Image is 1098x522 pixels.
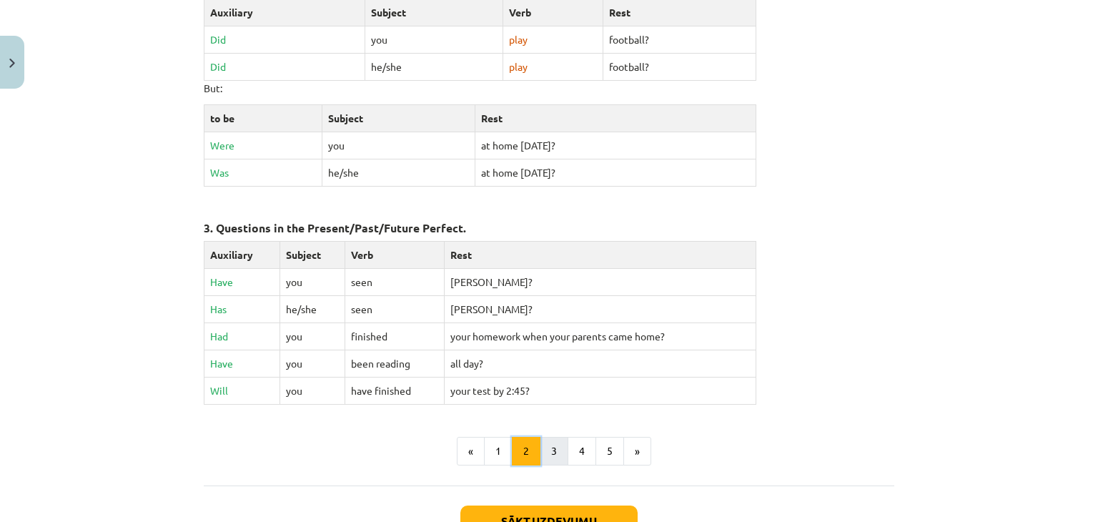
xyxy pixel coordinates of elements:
[444,242,756,269] td: Rest
[603,26,756,54] td: football?
[603,54,756,81] td: football?
[204,81,894,96] p: But:
[568,437,596,466] button: 4
[512,437,540,466] button: 2
[280,269,345,296] td: you
[280,296,345,323] td: he/she
[322,105,475,132] td: Subject
[444,323,756,350] td: your homework when your parents came home?
[204,220,466,235] strong: 3. Questions in the Present/Past/Future Perfect.
[210,302,227,315] span: Has
[210,139,234,152] span: Were
[475,105,756,132] td: Rest
[322,132,475,159] td: you
[204,105,322,132] td: to be
[322,159,475,187] td: he/she
[345,296,444,323] td: seen
[9,59,15,68] img: icon-close-lesson-0947bae3869378f0d4975bcd49f059093ad1ed9edebbc8119c70593378902aed.svg
[210,60,226,73] span: Did
[204,242,280,269] td: Auxiliary
[204,437,894,466] nav: Page navigation example
[475,132,756,159] td: at home [DATE]?
[280,242,345,269] td: Subject
[345,323,444,350] td: finished
[484,437,513,466] button: 1
[595,437,624,466] button: 5
[623,437,651,466] button: »
[345,242,444,269] td: Verb
[210,166,229,179] span: Was
[509,33,528,46] span: play
[210,275,233,288] span: Have
[345,378,444,405] td: have finished
[444,378,756,405] td: your test by 2:45?
[365,54,503,81] td: he/she
[210,357,233,370] span: Have
[509,60,528,73] span: play
[365,26,503,54] td: you
[280,323,345,350] td: you
[444,350,756,378] td: all day?
[345,269,444,296] td: seen
[444,269,756,296] td: [PERSON_NAME]?
[457,437,485,466] button: «
[540,437,568,466] button: 3
[280,350,345,378] td: you
[444,296,756,323] td: [PERSON_NAME]?
[210,33,226,46] span: Did
[280,378,345,405] td: you
[210,384,228,397] span: Will
[345,350,444,378] td: been reading
[475,159,756,187] td: at home [DATE]?
[210,330,228,343] span: Had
